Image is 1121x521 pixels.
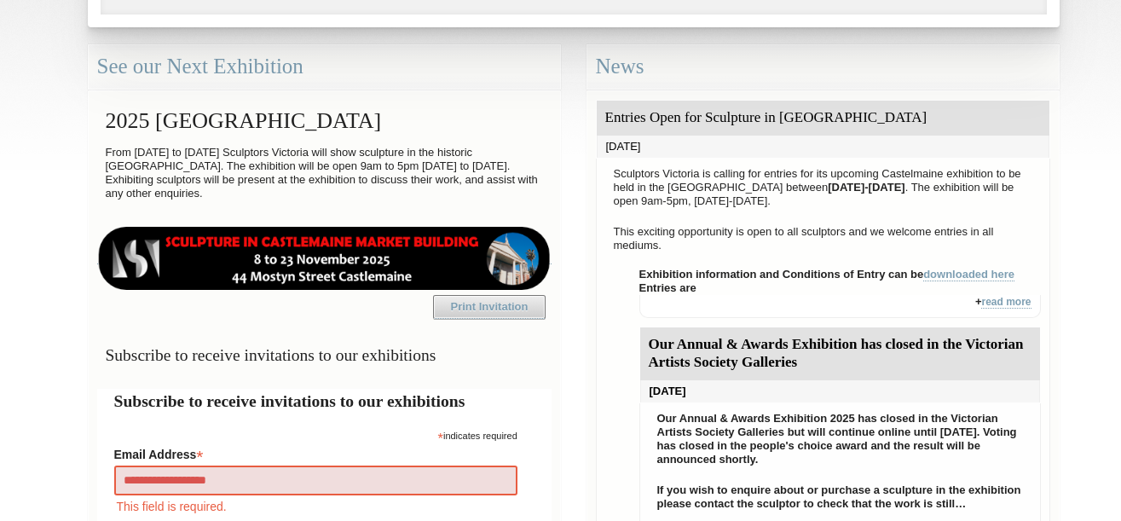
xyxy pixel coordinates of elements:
[640,327,1040,380] div: Our Annual & Awards Exhibition has closed in the Victorian Artists Society Galleries
[639,295,1041,318] div: +
[605,163,1041,212] p: Sculptors Victoria is calling for entries for its upcoming Castelmaine exhibition to be held in t...
[828,181,905,194] strong: [DATE]-[DATE]
[639,268,1015,281] strong: Exhibition information and Conditions of Entry can be
[597,136,1049,158] div: [DATE]
[597,101,1049,136] div: Entries Open for Sculpture in [GEOGRAPHIC_DATA]
[640,380,1040,402] div: [DATE]
[981,296,1031,309] a: read more
[97,100,552,142] h2: 2025 [GEOGRAPHIC_DATA]
[114,426,517,443] div: indicates required
[433,295,546,319] a: Print Invitation
[97,142,552,205] p: From [DATE] to [DATE] Sculptors Victoria will show sculpture in the historic [GEOGRAPHIC_DATA]. T...
[649,479,1031,515] p: If you wish to enquire about or purchase a sculpture in the exhibition please contact the sculpto...
[587,44,1060,90] div: News
[605,221,1041,257] p: This exciting opportunity is open to all sculptors and we welcome entries in all mediums.
[97,227,552,290] img: castlemaine-ldrbd25v2.png
[114,443,517,463] label: Email Address
[114,389,534,414] h2: Subscribe to receive invitations to our exhibitions
[97,339,552,372] h3: Subscribe to receive invitations to our exhibitions
[923,268,1014,281] a: downloaded here
[114,497,517,516] div: This field is required.
[649,408,1031,471] p: Our Annual & Awards Exhibition 2025 has closed in the Victorian Artists Society Galleries but wil...
[88,44,561,90] div: See our Next Exhibition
